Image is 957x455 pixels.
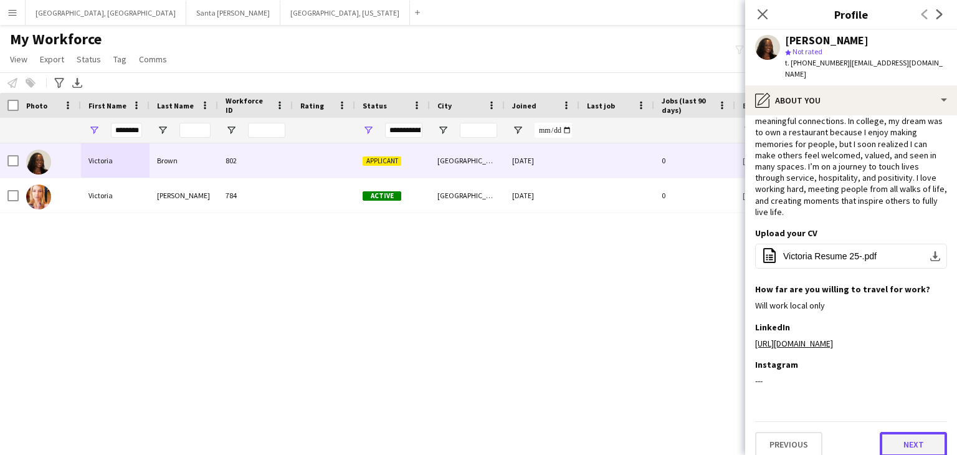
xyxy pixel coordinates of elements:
button: Santa [PERSON_NAME] [186,1,280,25]
h3: Profile [745,6,957,22]
span: Active [363,191,401,201]
input: First Name Filter Input [111,123,142,138]
span: Not rated [793,47,822,56]
button: [GEOGRAPHIC_DATA], [US_STATE] [280,1,410,25]
img: Victoria Peacher [26,184,51,209]
button: Open Filter Menu [512,125,523,136]
span: Tag [113,54,126,65]
span: Applicant [363,156,401,166]
div: 802 [218,143,293,178]
img: Victoria Brown [26,150,51,175]
div: Brown [150,143,218,178]
div: [DATE] [505,143,579,178]
button: Victoria Resume 25-.pdf [755,244,947,269]
div: Will work local only [755,300,947,311]
span: Comms [139,54,167,65]
span: Joined [512,101,536,110]
div: [PERSON_NAME] [785,35,869,46]
span: Status [77,54,101,65]
h3: Instagram [755,359,798,370]
span: t. [PHONE_NUMBER] [785,58,850,67]
a: [URL][DOMAIN_NAME] [755,338,833,349]
span: Last job [587,101,615,110]
div: 0 [654,143,735,178]
div: [GEOGRAPHIC_DATA] [430,178,505,213]
div: [PERSON_NAME] [150,178,218,213]
input: Workforce ID Filter Input [248,123,285,138]
div: [DATE] [505,178,579,213]
div: Hi, I am [PERSON_NAME] [PERSON_NAME], a [DEMOGRAPHIC_DATA] who loves life and creating meaningful... [755,93,947,218]
a: View [5,51,32,67]
div: 0 [654,178,735,213]
div: About you [745,85,957,115]
a: Status [72,51,106,67]
a: Tag [108,51,131,67]
span: City [437,101,452,110]
h3: LinkedIn [755,322,790,333]
div: --- [755,375,947,386]
button: Open Filter Menu [363,125,374,136]
div: [GEOGRAPHIC_DATA] [430,143,505,178]
span: Jobs (last 90 days) [662,96,713,115]
button: Open Filter Menu [226,125,237,136]
span: My Workforce [10,30,102,49]
a: Export [35,51,69,67]
input: Last Name Filter Input [179,123,211,138]
button: Open Filter Menu [743,125,754,136]
h3: Upload your CV [755,228,817,239]
input: Joined Filter Input [535,123,572,138]
span: Victoria Resume 25-.pdf [783,251,877,261]
button: [GEOGRAPHIC_DATA], [GEOGRAPHIC_DATA] [26,1,186,25]
button: Open Filter Menu [157,125,168,136]
span: First Name [88,101,126,110]
h3: How far are you willing to travel for work? [755,284,930,295]
div: 784 [218,178,293,213]
span: View [10,54,27,65]
a: Comms [134,51,172,67]
button: Open Filter Menu [437,125,449,136]
button: Open Filter Menu [88,125,100,136]
input: City Filter Input [460,123,497,138]
div: Victoria [81,178,150,213]
app-action-btn: Advanced filters [52,75,67,90]
span: Workforce ID [226,96,270,115]
span: Last Name [157,101,194,110]
app-action-btn: Export XLSX [70,75,85,90]
span: Photo [26,101,47,110]
span: | [EMAIL_ADDRESS][DOMAIN_NAME] [785,58,943,79]
span: Rating [300,101,324,110]
span: Status [363,101,387,110]
span: Email [743,101,763,110]
span: Export [40,54,64,65]
div: Victoria [81,143,150,178]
